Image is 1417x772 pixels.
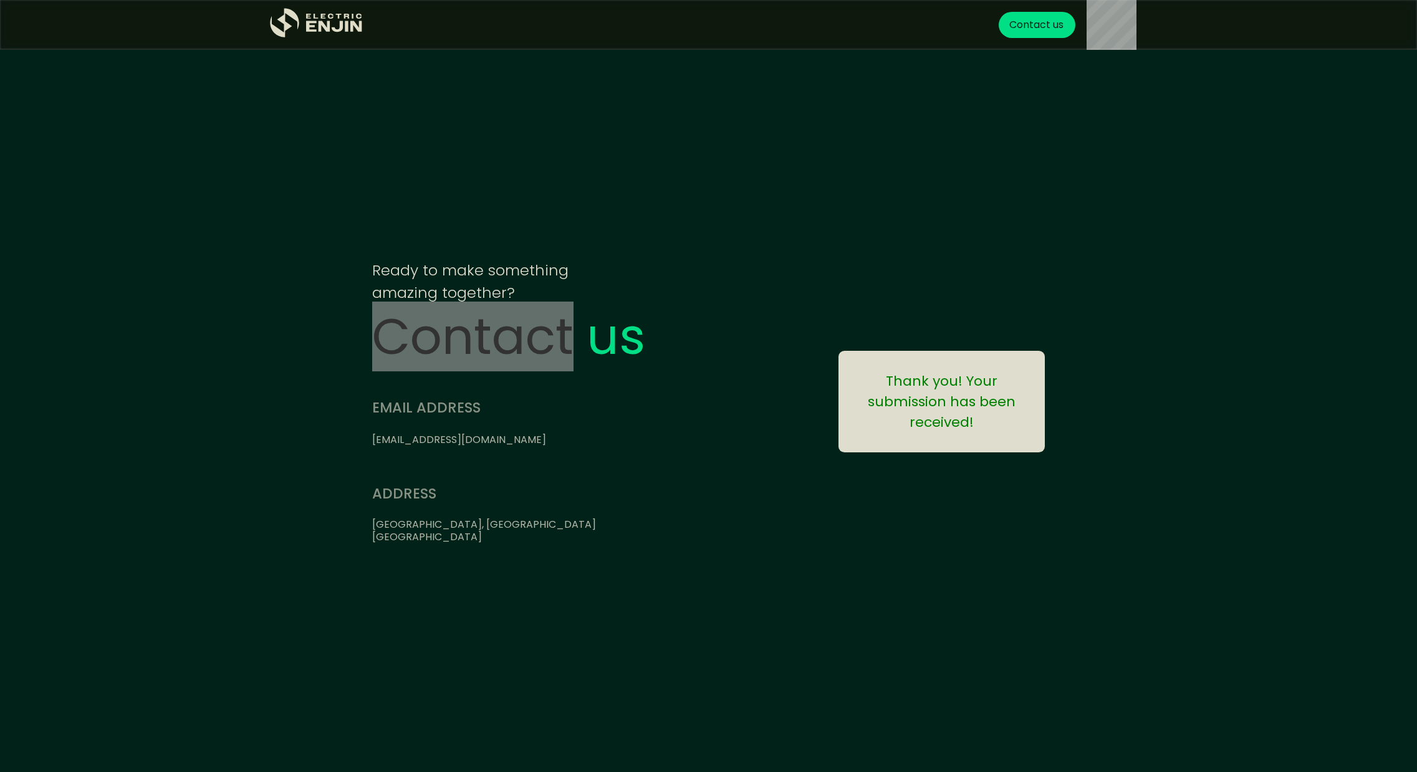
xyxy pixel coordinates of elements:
[270,8,363,42] a: home
[372,397,546,418] div: email address
[851,371,1032,432] div: Thank you! Your submission has been received!
[372,518,732,531] div: [GEOGRAPHIC_DATA], [GEOGRAPHIC_DATA]
[372,483,732,504] div: address
[1009,17,1064,32] div: Contact us
[372,259,732,304] div: Ready to make something amazing together?
[372,531,732,544] div: [GEOGRAPHIC_DATA]
[999,12,1075,38] a: Contact us
[372,312,732,361] div: Contact us
[838,351,1045,452] div: Email Form success
[372,432,546,447] a: [EMAIL_ADDRESS][DOMAIN_NAME]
